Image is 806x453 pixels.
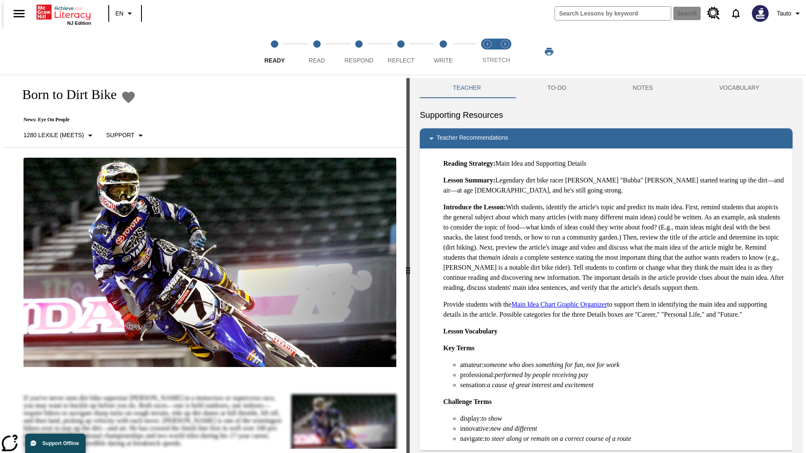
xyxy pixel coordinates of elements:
[410,78,803,453] div: activity
[335,29,383,75] button: Respond step 3 of 5
[443,328,497,335] strong: Lesson Vocabulary
[484,361,620,368] em: someone who does something for fun, not for work
[760,203,774,211] em: topic
[443,299,786,320] p: Provide students with the to support them in identifying the main idea and supporting details in ...
[264,57,285,64] span: Ready
[37,3,91,26] div: Home
[309,57,325,64] span: Read
[112,6,139,21] button: Language: EN, Select a language
[103,128,149,143] button: Scaffolds, Support
[475,29,500,75] button: Stretch Read step 1 of 2
[511,301,607,308] a: Main Idea Chart Graphic Organizer
[24,131,84,140] p: 1280 Lexile (Meets)
[419,29,468,75] button: Write step 5 of 5
[42,440,79,446] span: Support Offline
[443,344,474,351] strong: Key Terms
[443,203,506,211] strong: Introduce the Lesson:
[377,29,425,75] button: Reflect step 4 of 5
[420,108,793,122] h6: Supporting Resources
[344,57,373,64] span: Respond
[406,78,410,453] div: Press Enter or Spacebar and then press right and left arrow keys to move the slider
[536,44,563,59] button: Print
[487,254,514,261] em: main idea
[250,29,299,75] button: Ready step 1 of 5
[599,78,686,98] button: NOTES
[485,435,631,442] em: to steer along or remain on a correct course of a route
[115,9,123,18] span: EN
[443,202,786,293] p: With students, identify the article's topic and predict its main idea. First, remind students tha...
[420,78,514,98] button: Teacher
[725,3,747,24] a: Notifications
[434,57,453,64] span: Write
[443,175,786,195] p: Legendary dirt bike racer [PERSON_NAME] "Bubba" [PERSON_NAME] started tearing up the dirt—and air...
[13,87,117,102] h1: Born to Dirt Bike
[514,78,599,98] button: TO-DO
[20,128,99,143] button: Select Lexile, 1280 Lexile (Meets)
[482,415,502,422] em: to show
[747,3,774,24] button: Select a new avatar
[443,160,495,167] strong: Reading Strategy:
[774,6,806,21] button: Profile/Settings
[420,78,793,98] div: Instructional Panel Tabs
[13,117,149,123] p: News: Eye On People
[702,2,725,25] a: Resource Center, Will open in new tab
[3,78,406,449] div: reading
[388,57,415,64] span: Reflect
[7,1,31,26] button: Open side menu
[437,133,508,143] p: Teacher Recommendations
[504,42,506,46] text: 2
[493,29,517,75] button: Stretch Respond step 2 of 2
[752,5,769,22] img: Avatar
[67,21,91,26] span: NJ Edition
[777,9,791,18] span: Tauto
[495,371,588,378] em: performed by people receiving pay
[555,7,671,20] input: search field
[460,434,786,444] li: navigate:
[486,42,488,46] text: 1
[460,360,786,370] li: amateur:
[24,158,396,367] img: Motocross racer James Stewart flies through the air on his dirt bike.
[460,414,786,424] li: display:
[292,29,341,75] button: Read step 2 of 5
[460,370,786,380] li: professional:
[490,425,537,432] em: new and different
[420,128,793,148] div: Teacher Recommendations
[487,381,594,388] em: a cause of great interest and excitement
[25,434,86,453] button: Support Offline
[443,177,495,184] strong: Lesson Summary:
[443,159,786,169] p: Main Idea and Supporting Details
[482,57,510,63] span: STRETCH
[460,380,786,390] li: sensation:
[460,424,786,434] li: innovative:
[106,131,134,140] p: Support
[121,90,136,104] button: Add to Favorites - Born to Dirt Bike
[686,78,793,98] button: VOCABULARY
[443,398,492,405] strong: Challenge Terms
